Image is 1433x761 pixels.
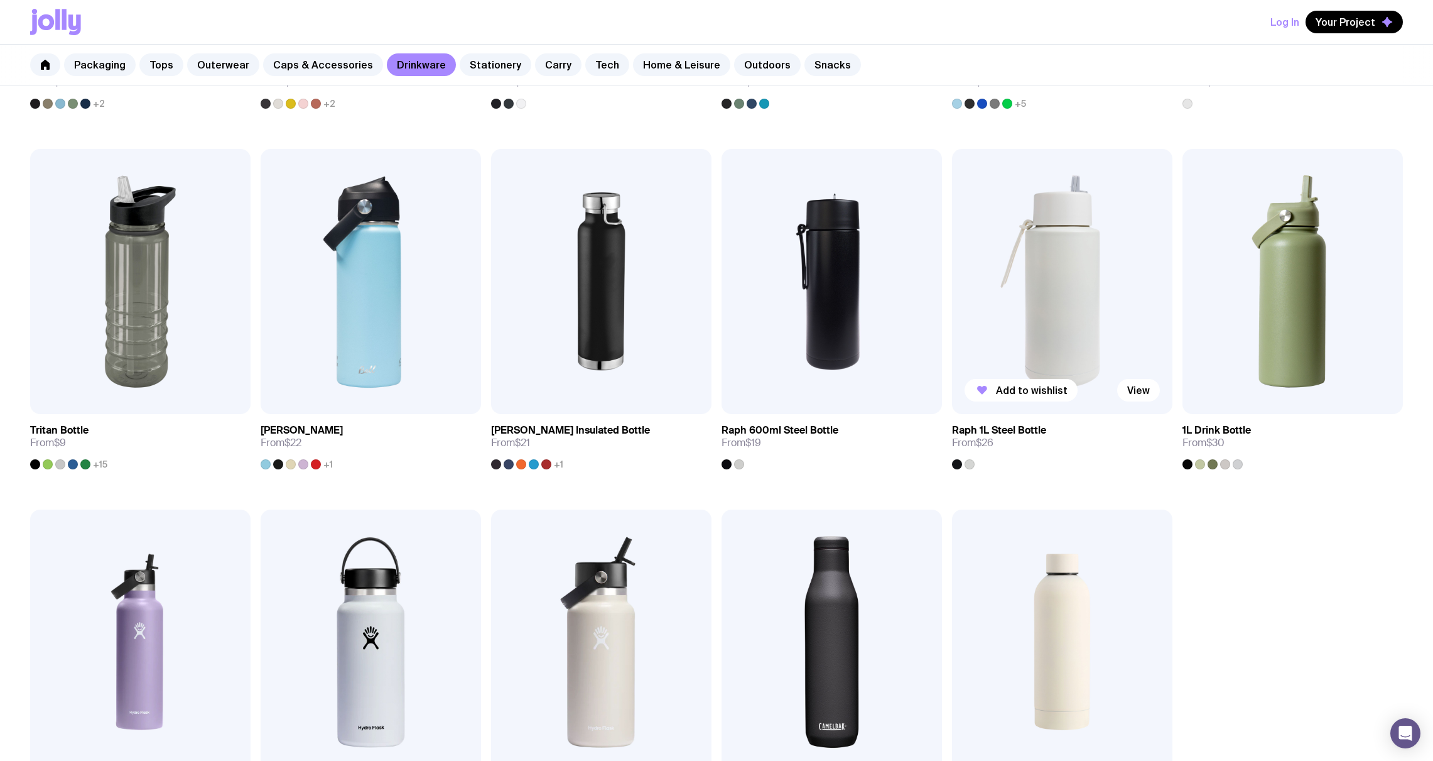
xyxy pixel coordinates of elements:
h3: [PERSON_NAME] Insulated Bottle [491,424,650,437]
a: Caps & Accessories [263,53,383,76]
a: Outdoors [734,53,801,76]
span: +2 [93,99,105,109]
h3: Raph 1L Steel Bottle [952,424,1046,437]
span: $9 [54,436,66,449]
span: +15 [93,459,107,469]
span: $22 [284,436,301,449]
a: Raph 1L Steel BottleFrom$26 [952,414,1172,469]
div: Open Intercom Messenger [1390,718,1420,748]
span: Your Project [1316,16,1375,28]
button: Add to wishlist [965,379,1078,402]
span: $26 [976,436,993,449]
a: Outerwear [187,53,259,76]
a: Tech [585,53,629,76]
span: $19 [745,436,761,449]
span: $21 [515,436,530,449]
button: Log In [1270,11,1299,33]
span: From [952,437,993,449]
a: 1L Drink BottleFrom$30 [1182,414,1403,469]
span: +1 [554,459,563,469]
a: Stationery [460,53,531,76]
a: Tops [139,53,183,76]
h3: Raph 600ml Steel Bottle [722,424,838,437]
span: From [491,437,530,449]
a: Home & Leisure [633,53,730,76]
a: [PERSON_NAME] Insulated BottleFrom$21+1 [491,414,711,469]
h3: 1L Drink Bottle [1182,424,1251,437]
span: +2 [323,99,335,109]
span: From [261,437,301,449]
a: Carry [535,53,581,76]
a: Raph 600ml Steel BottleFrom$19 [722,414,942,469]
h3: Tritan Bottle [30,424,89,437]
span: From [722,437,761,449]
a: Packaging [64,53,136,76]
span: +5 [1015,99,1026,109]
span: From [30,437,66,449]
span: From [1182,437,1225,449]
span: Add to wishlist [996,384,1068,397]
a: Snacks [804,53,861,76]
span: $30 [1206,436,1225,449]
a: Drinkware [387,53,456,76]
span: +1 [323,459,333,469]
a: View [1117,379,1160,402]
a: Tritan BottleFrom$9+15 [30,414,251,469]
h3: [PERSON_NAME] [261,424,343,437]
a: [PERSON_NAME]From$22+1 [261,414,481,469]
button: Your Project [1306,11,1403,33]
